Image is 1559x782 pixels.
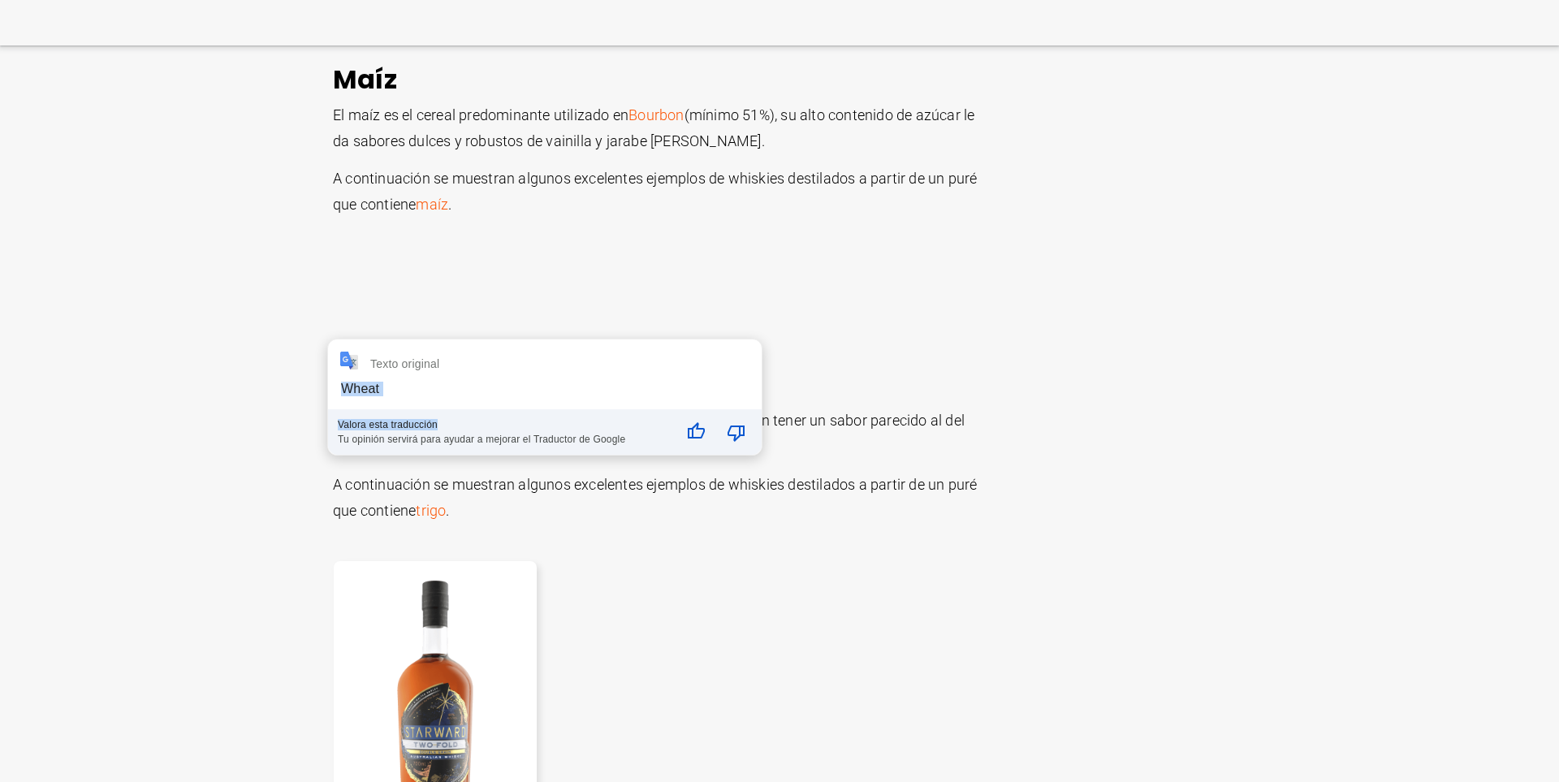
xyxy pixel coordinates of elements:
[628,106,684,123] a: Bourbon
[676,414,715,453] button: Buena traducción
[333,170,977,213] font: A continuación se muestran algunos excelentes ejemplos de whiskies destilados a partir de un puré...
[416,196,448,213] a: maíz
[446,502,449,519] font: .
[416,502,446,519] a: trigo
[370,357,439,370] div: Texto original
[338,430,672,445] div: Tu opinión servirá para ayudar a mejorar el Traductor de Google
[333,106,974,149] font: (mínimo 51%), su alto contenido de azúcar le da sabores dulces y robustos de vainilla y jarabe [P...
[333,476,977,519] font: A continuación se muestran algunos excelentes ejemplos de whiskies destilados a partir de un puré...
[341,382,379,395] div: Wheat
[333,106,628,123] font: El maíz es el cereal predominante utilizado en
[338,419,672,430] div: Valora esta traducción
[717,414,756,453] button: Mala traducción
[333,61,397,97] font: Maíz
[448,196,451,213] font: .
